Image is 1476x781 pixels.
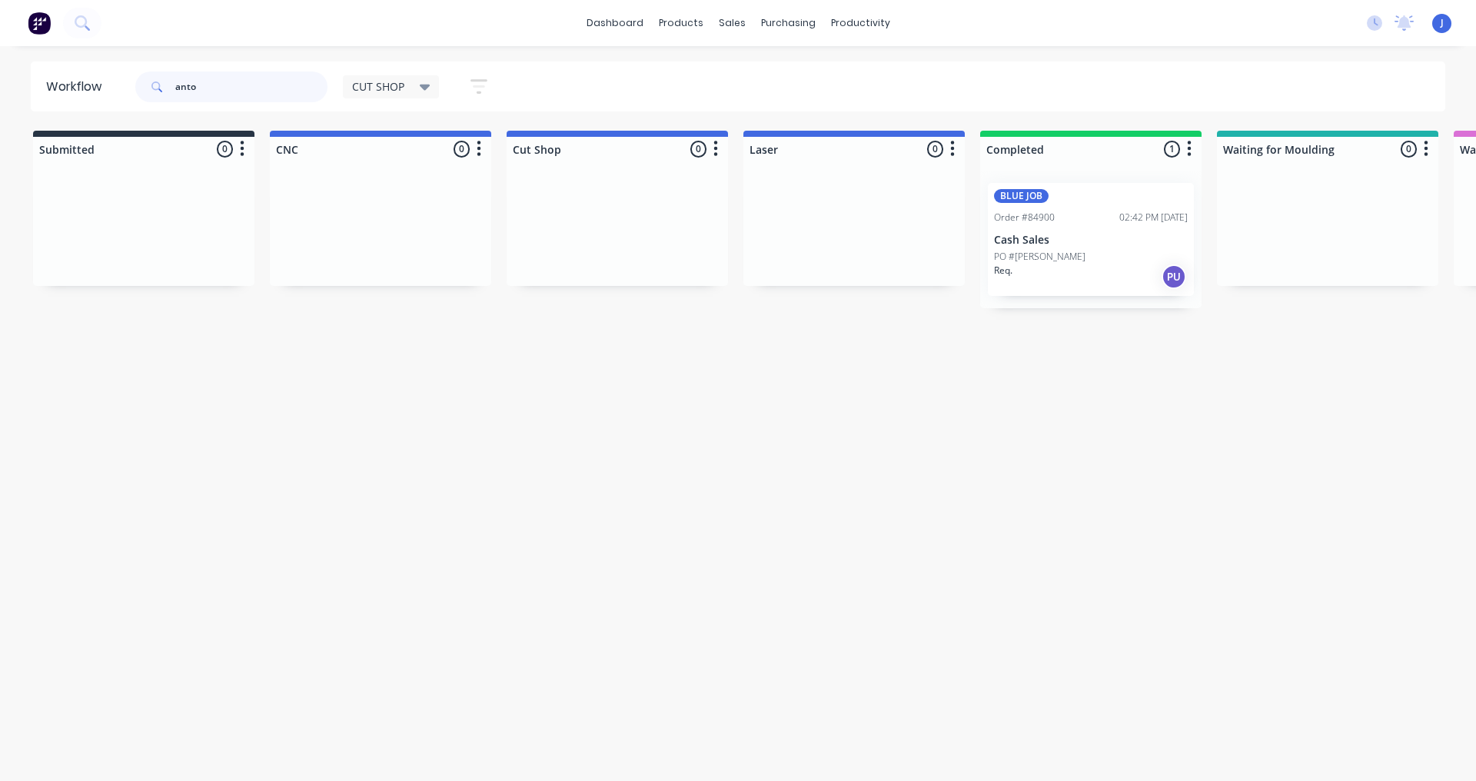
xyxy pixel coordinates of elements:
div: sales [711,12,753,35]
a: dashboard [579,12,651,35]
div: purchasing [753,12,823,35]
p: PO #[PERSON_NAME] [994,250,1085,264]
div: productivity [823,12,898,35]
div: BLUE JOB [994,189,1049,203]
input: Search for orders... [175,71,327,102]
div: Order #84900 [994,211,1055,224]
div: PU [1162,264,1186,289]
span: J [1441,16,1444,30]
div: products [651,12,711,35]
span: CUT SHOP [352,78,404,95]
p: Req. [994,264,1012,278]
div: BLUE JOBOrder #8490002:42 PM [DATE]Cash SalesPO #[PERSON_NAME]Req.PU [988,183,1194,296]
div: 02:42 PM [DATE] [1119,211,1188,224]
img: Factory [28,12,51,35]
p: Cash Sales [994,234,1188,247]
div: Workflow [46,78,109,96]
